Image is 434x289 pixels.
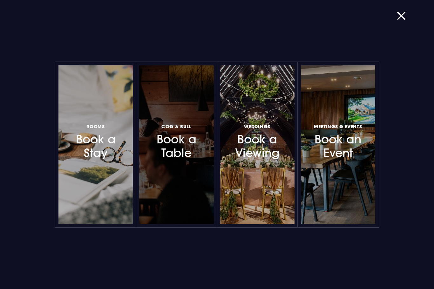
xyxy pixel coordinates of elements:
[58,65,133,224] a: RoomsBook a Stay
[71,122,121,160] h3: Book a Stay
[314,123,362,129] span: Meetings & Events
[220,65,295,224] a: WeddingsBook a Viewing
[244,123,270,129] span: Weddings
[152,122,202,160] h3: Book a Table
[301,65,375,224] a: Meetings & EventsBook an Event
[161,123,192,129] span: Coq & Bull
[232,122,282,160] h3: Book a Viewing
[313,122,363,160] h3: Book an Event
[86,123,105,129] span: Rooms
[139,65,214,224] a: Coq & BullBook a Table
